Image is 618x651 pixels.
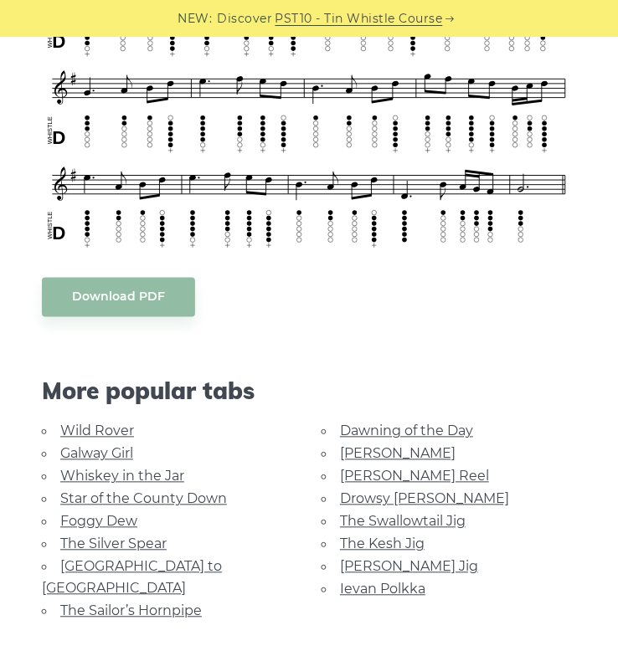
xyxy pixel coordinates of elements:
a: Whiskey in the Jar [60,469,184,484]
a: Galway Girl [60,446,133,462]
a: Dawning of the Day [340,423,473,439]
a: [PERSON_NAME] Reel [340,469,489,484]
a: The Silver Spear [60,536,167,552]
a: Download PDF [42,278,195,317]
a: The Kesh Jig [340,536,425,552]
span: Discover [218,9,273,28]
a: The Sailor’s Hornpipe [60,603,202,619]
a: Drowsy [PERSON_NAME] [340,491,509,507]
span: More popular tabs [42,377,576,406]
a: Star of the County Down [60,491,227,507]
a: [PERSON_NAME] [340,446,456,462]
a: The Swallowtail Jig [340,514,466,530]
a: [PERSON_NAME] Jig [340,559,478,575]
a: [GEOGRAPHIC_DATA] to [GEOGRAPHIC_DATA] [42,559,222,597]
a: Ievan Polkka [340,582,425,597]
span: NEW: [178,9,213,28]
a: PST10 - Tin Whistle Course [276,9,443,28]
a: Wild Rover [60,423,134,439]
a: Foggy Dew [60,514,137,530]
